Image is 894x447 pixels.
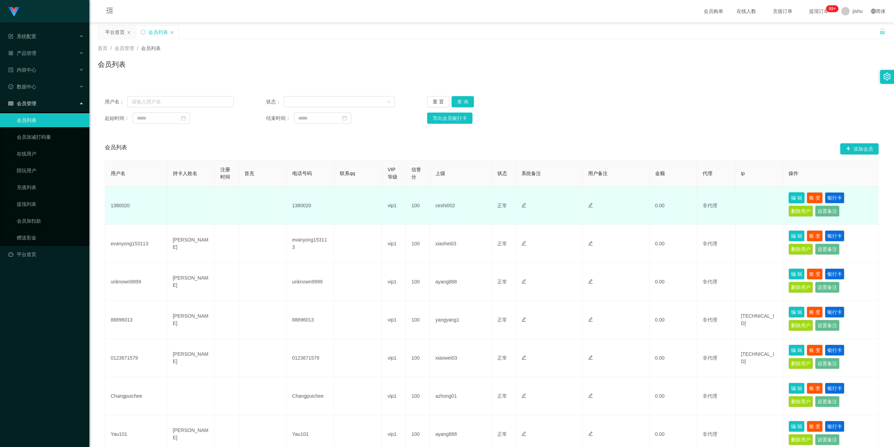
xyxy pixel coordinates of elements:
button: 设置备注 [815,358,840,369]
span: 非代理 [703,355,717,361]
td: vip1 [382,225,406,263]
span: 首充 [244,171,254,176]
button: 账 变 [807,383,823,394]
td: 100 [406,301,430,339]
td: 1380020 [287,187,335,225]
i: 图标: edit [521,203,526,208]
td: vip1 [382,339,406,377]
td: xiaowei03 [430,339,492,377]
a: 会员加扣款 [17,214,84,228]
td: [PERSON_NAME] [167,339,215,377]
button: 设置备注 [815,434,840,445]
td: Changpuichee [105,377,167,415]
td: ayang888 [430,263,492,301]
button: 删除用户 [789,434,813,445]
button: 设置备注 [815,206,840,217]
span: 用户名 [111,171,125,176]
td: evanyong153113 [287,225,335,263]
td: [TECHNICAL_ID] [735,339,783,377]
button: 银行卡 [825,307,844,318]
td: 100 [406,187,430,225]
span: 正常 [497,317,507,323]
i: 图标: edit [521,241,526,246]
td: ceshi002 [430,187,492,225]
span: 非代理 [703,317,717,323]
i: 图标: calendar [342,116,347,121]
span: 正常 [497,431,507,437]
td: [TECHNICAL_ID] [735,301,783,339]
i: 图标: edit [588,317,593,322]
i: 图标: edit [588,241,593,246]
span: 数据中心 [8,84,36,89]
i: 图标: edit [521,393,526,398]
button: 银行卡 [825,230,844,241]
button: 编 辑 [789,307,805,318]
span: 非代理 [703,279,717,284]
td: 1380020 [105,187,167,225]
i: 图标: global [871,9,876,14]
i: 图标: calendar [181,116,186,121]
i: 图标: check-circle-o [8,84,13,89]
button: 账 变 [807,345,823,356]
span: VIP等级 [388,167,397,180]
td: 100 [406,339,430,377]
span: 用户备注 [588,171,608,176]
a: 陪玩用户 [17,164,84,178]
td: evanyong153113 [105,225,167,263]
i: 图标: edit [521,431,526,436]
i: 图标: edit [521,279,526,284]
div: 平台首页 [105,26,125,39]
i: 图标: edit [588,431,593,436]
a: 图标: dashboard平台首页 [8,247,84,261]
span: 充值订单 [769,9,796,14]
span: 会员列表 [105,143,127,154]
td: azhong01 [430,377,492,415]
span: 正常 [497,241,507,246]
img: logo.9652507e.png [8,7,20,17]
button: 删除用户 [789,206,813,217]
button: 编 辑 [789,345,805,356]
span: 金额 [655,171,665,176]
td: xiaohei03 [430,225,492,263]
td: 0.00 [650,301,697,339]
button: 设置备注 [815,244,840,255]
span: / [137,45,138,51]
span: ip [741,171,745,176]
td: 0123671579 [105,339,167,377]
td: 0.00 [650,225,697,263]
span: 系统备注 [521,171,541,176]
button: 删除用户 [789,282,813,293]
i: 图标: unlock [879,28,886,35]
span: 首页 [98,45,108,51]
button: 编 辑 [789,192,805,203]
button: 银行卡 [825,345,844,356]
td: yangyang1 [430,301,492,339]
td: [PERSON_NAME] [167,301,215,339]
span: 正常 [497,203,507,208]
button: 编 辑 [789,268,805,280]
td: [PERSON_NAME] [167,263,215,301]
i: 图标: down [387,100,391,104]
button: 设置备注 [815,396,840,407]
td: unknown9999 [105,263,167,301]
span: 正常 [497,279,507,284]
i: 图标: profile [8,67,13,72]
a: 会员列表 [17,113,84,127]
button: 账 变 [807,230,823,241]
span: 非代理 [703,203,717,208]
span: 非代理 [703,431,717,437]
td: 0.00 [650,187,697,225]
button: 查 询 [452,96,474,107]
span: 会员管理 [115,45,134,51]
span: 持卡人姓名 [173,171,197,176]
span: 正常 [497,393,507,399]
button: 编 辑 [789,421,805,432]
span: / [110,45,112,51]
td: Changpuichee [287,377,335,415]
button: 账 变 [807,307,823,318]
td: vip1 [382,377,406,415]
input: 请输入用户名 [127,96,234,107]
td: 0.00 [650,377,697,415]
sup: 1090 [826,5,838,12]
i: 图标: menu-fold [98,0,122,23]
